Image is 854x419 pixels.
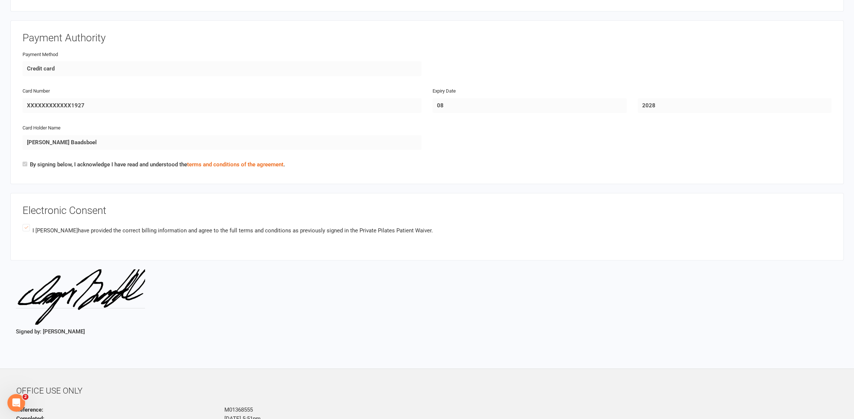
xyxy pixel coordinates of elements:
[23,205,831,217] h3: Electronic Consent
[23,124,61,132] label: Card Holder Name
[32,226,433,235] p: I [PERSON_NAME]
[219,405,427,414] p: M01368555
[30,160,285,169] label: By signing below, I acknowledge I have read and understood the .
[16,385,838,397] div: OFFICE USE ONLY
[7,394,25,412] iframe: Intercom live chat
[23,32,831,44] h3: Payment Authority
[16,327,85,336] label: Signed by: [PERSON_NAME]
[23,87,50,95] label: Card Number
[23,51,58,59] label: Payment Method
[187,161,283,168] a: terms and conditions of the agreement
[433,87,456,95] label: Expiry Date
[16,269,145,325] img: image1760338267.png
[11,405,219,414] strong: Reference:
[23,394,28,400] span: 2
[78,227,433,234] span: have provided the correct billing information and agree to the full terms and conditions as previ...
